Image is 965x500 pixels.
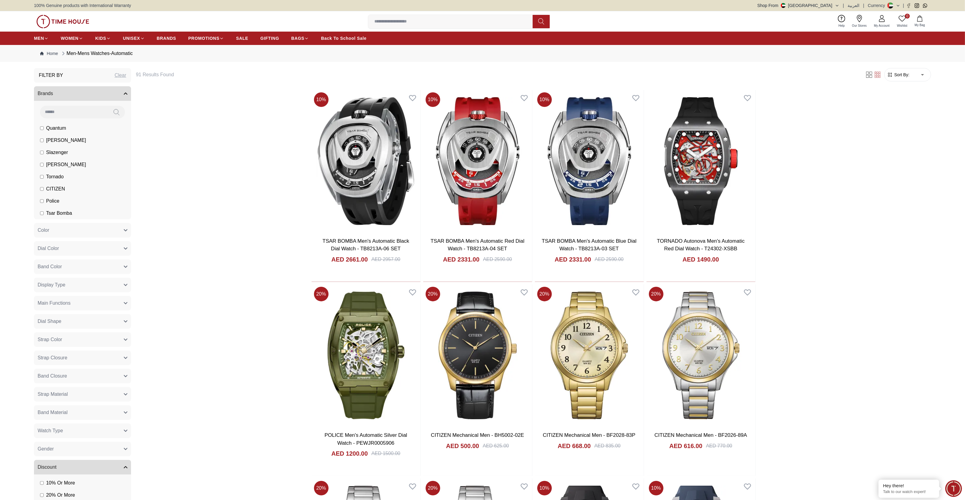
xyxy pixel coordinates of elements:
[314,481,329,495] span: 20 %
[38,227,49,234] span: Color
[542,238,636,252] a: TSAR BOMBA Men's Automatic Blue Dial Watch - TB8213A-03 SET
[34,314,131,329] button: Dial Shape
[46,137,86,144] span: [PERSON_NAME]
[34,259,131,274] button: Band Color
[95,35,106,41] span: KIDS
[291,35,304,41] span: BAGS
[314,92,329,107] span: 10 %
[646,90,755,232] a: TORNADO Autonova Men's Automatic Red Dial Watch - T24302-XSBB
[40,126,44,130] input: Quantum
[46,197,59,205] span: Police
[291,33,309,44] a: BAGS
[868,2,888,9] div: Currency
[34,33,49,44] a: MEN
[46,491,75,499] span: 20 % Or More
[123,33,144,44] a: UNISEX
[883,489,935,495] p: Talk to our watch expert!
[38,245,59,252] span: Dial Color
[649,481,663,495] span: 10 %
[312,90,420,232] img: TSAR BOMBA Men's Automatic Black Dial Watch - TB8213A-06 SET
[38,391,68,398] span: Strap Material
[906,3,911,8] a: Facebook
[535,90,644,232] a: TSAR BOMBA Men's Automatic Blue Dial Watch - TB8213A-03 SET
[38,427,63,434] span: Watch Type
[38,409,68,416] span: Band Material
[40,211,44,215] input: Tsar Bomba
[36,15,89,28] img: ...
[38,464,56,471] span: Discount
[236,35,248,41] span: SALE
[38,281,65,289] span: Display Type
[836,23,847,28] span: Help
[46,161,86,168] span: [PERSON_NAME]
[923,3,927,8] a: Whatsapp
[371,256,400,263] div: AED 2957.00
[46,210,72,217] span: Tsar Bomba
[895,23,910,28] span: Wishlist
[157,35,176,41] span: BRANDS
[46,149,68,156] span: Slazenger
[61,33,83,44] a: WOMEN
[594,442,620,450] div: AED 835.00
[757,2,839,9] button: Shop From[GEOGRAPHIC_DATA]
[535,284,644,427] img: CITIZEN Mechanical Men - BF2028-83P
[706,442,732,450] div: AED 770.00
[537,481,552,495] span: 10 %
[331,255,368,264] h4: AED 2661.00
[849,14,870,29] a: Our Stores
[40,50,58,57] a: Home
[38,445,54,453] span: Gender
[426,481,440,495] span: 20 %
[34,442,131,456] button: Gender
[157,33,176,44] a: BRANDS
[34,369,131,383] button: Band Closure
[903,2,904,9] span: |
[34,405,131,420] button: Band Material
[595,256,623,263] div: AED 2590.00
[38,263,62,270] span: Band Color
[123,35,140,41] span: UNISEX
[40,187,44,191] input: CITIZEN
[136,71,858,78] h6: 91 Results Found
[781,3,786,8] img: United Arab Emirates
[887,72,909,78] button: Sort By:
[46,173,64,180] span: Tornado
[848,2,859,9] button: العربية
[38,318,61,325] span: Dial Shape
[863,2,864,9] span: |
[34,332,131,347] button: Strap Color
[34,2,131,9] span: 100% Genuine products with International Warranty
[423,90,532,232] img: TSAR BOMBA Men's Automatic Red Dial Watch - TB8213A-04 SET
[34,296,131,310] button: Main Functions
[646,284,755,427] a: CITIZEN Mechanical Men - BF2026-89A
[945,480,962,497] div: Chat Widget
[423,284,532,427] img: CITIZEN Mechanical Men - BH5002-02E
[40,175,44,179] input: Tornado
[654,432,747,438] a: CITIZEN Mechanical Men - BF2026-89A
[38,90,53,97] span: Brands
[649,287,663,301] span: 20 %
[657,238,744,252] a: TORNADO Autonova Men's Automatic Red Dial Watch - T24302-XSBB
[431,432,524,438] a: CITIZEN Mechanical Men - BH5002-02E
[95,33,111,44] a: KIDS
[314,287,329,301] span: 20 %
[683,255,719,264] h4: AED 1490.00
[46,125,66,132] span: Quantum
[537,92,552,107] span: 10 %
[38,372,67,380] span: Band Closure
[426,92,440,107] span: 10 %
[325,432,407,446] a: POLICE Men's Automatic Silver Dial Watch - PEWJR0005906
[40,481,44,485] input: 10% Or More
[911,14,929,29] button: My Bag
[905,14,910,19] span: 0
[34,278,131,292] button: Display Type
[236,33,248,44] a: SALE
[835,14,849,29] a: Help
[38,300,71,307] span: Main Functions
[843,2,844,9] span: |
[669,442,702,450] h4: AED 616.00
[312,284,420,427] img: POLICE Men's Automatic Silver Dial Watch - PEWJR0005906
